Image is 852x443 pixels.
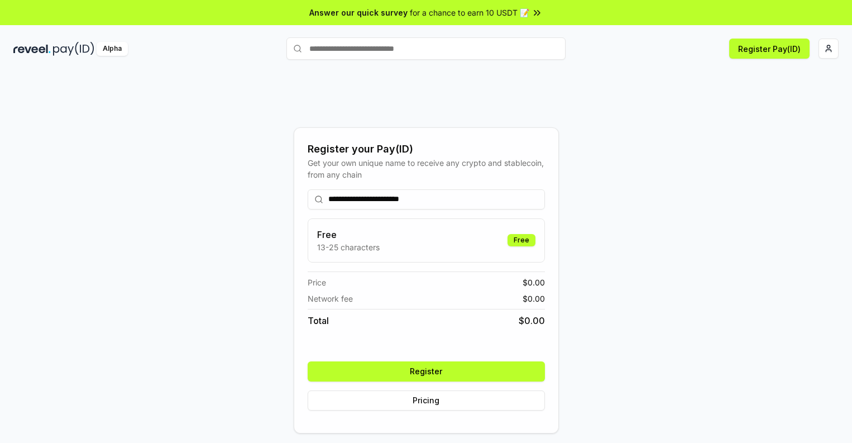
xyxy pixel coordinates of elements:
[53,42,94,56] img: pay_id
[13,42,51,56] img: reveel_dark
[729,39,810,59] button: Register Pay(ID)
[317,241,380,253] p: 13-25 characters
[308,361,545,382] button: Register
[308,390,545,411] button: Pricing
[308,277,326,288] span: Price
[523,277,545,288] span: $ 0.00
[519,314,545,327] span: $ 0.00
[410,7,529,18] span: for a chance to earn 10 USDT 📝
[317,228,380,241] h3: Free
[308,293,353,304] span: Network fee
[523,293,545,304] span: $ 0.00
[308,157,545,180] div: Get your own unique name to receive any crypto and stablecoin, from any chain
[97,42,128,56] div: Alpha
[309,7,408,18] span: Answer our quick survey
[308,314,329,327] span: Total
[508,234,535,246] div: Free
[308,141,545,157] div: Register your Pay(ID)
